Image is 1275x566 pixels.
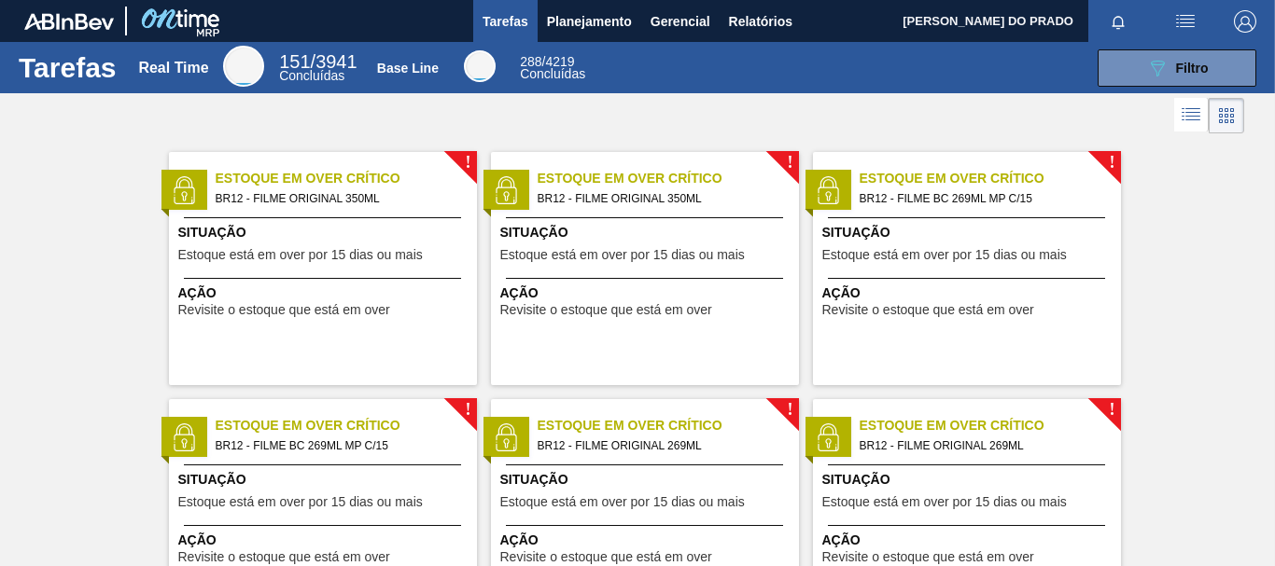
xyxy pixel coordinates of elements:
[822,470,1116,490] span: Situação
[492,423,520,451] img: status
[24,13,114,30] img: TNhmsLtSVTkK8tSr43FrP2fwEKptu5GPRR3wAAAABJRU5ErkJggg==
[138,60,208,76] div: Real Time
[787,403,792,417] span: !
[170,423,198,451] img: status
[465,156,470,170] span: !
[216,188,462,209] span: BR12 - FILME ORIGINAL 350ML
[1109,403,1114,417] span: !
[1109,156,1114,170] span: !
[492,176,520,204] img: status
[547,10,632,33] span: Planejamento
[178,495,423,509] span: Estoque está em over por 15 dias ou mais
[377,61,439,76] div: Base Line
[178,303,390,317] span: Revisite o estoque que está em over
[860,416,1121,435] span: Estoque em Over Crítico
[538,416,799,435] span: Estoque em Over Crítico
[279,51,310,72] span: 151
[500,495,745,509] span: Estoque está em over por 15 dias ou mais
[860,169,1121,188] span: Estoque em Over Crítico
[822,283,1116,303] span: Ação
[19,57,117,78] h1: Tarefas
[500,531,794,550] span: Ação
[1234,10,1256,33] img: Logout
[178,223,472,242] span: Situação
[279,68,344,83] span: Concluídas
[822,550,1034,564] span: Revisite o estoque que está em over
[500,283,794,303] span: Ação
[729,10,792,33] span: Relatórios
[500,550,712,564] span: Revisite o estoque que está em over
[500,248,745,262] span: Estoque está em over por 15 dias ou mais
[651,10,710,33] span: Gerencial
[216,169,477,188] span: Estoque em Over Crítico
[170,176,198,204] img: status
[822,495,1067,509] span: Estoque está em over por 15 dias ou mais
[500,470,794,490] span: Situação
[822,248,1067,262] span: Estoque está em over por 15 dias ou mais
[787,156,792,170] span: !
[178,550,390,564] span: Revisite o estoque que está em over
[216,416,477,435] span: Estoque em Over Crítico
[1176,61,1209,76] span: Filtro
[178,531,472,550] span: Ação
[178,248,423,262] span: Estoque está em over por 15 dias ou mais
[1174,98,1209,133] div: Visão em Lista
[279,54,357,82] div: Real Time
[860,188,1106,209] span: BR12 - FILME BC 269ML MP C/15
[1174,10,1197,33] img: userActions
[500,223,794,242] span: Situação
[500,303,712,317] span: Revisite o estoque que está em over
[822,303,1034,317] span: Revisite o estoque que está em over
[465,403,470,417] span: !
[178,470,472,490] span: Situação
[1088,8,1148,35] button: Notificações
[1209,98,1244,133] div: Visão em Cards
[464,50,496,82] div: Base Line
[483,10,528,33] span: Tarefas
[1098,49,1256,87] button: Filtro
[520,66,585,81] span: Concluídas
[822,531,1116,550] span: Ação
[538,435,784,456] span: BR12 - FILME ORIGINAL 269ML
[520,54,574,69] span: / 4219
[520,56,585,80] div: Base Line
[538,169,799,188] span: Estoque em Over Crítico
[216,435,462,456] span: BR12 - FILME BC 269ML MP C/15
[814,176,842,204] img: status
[822,223,1116,242] span: Situação
[279,51,357,72] span: / 3941
[814,423,842,451] img: status
[520,54,541,69] span: 288
[223,46,264,87] div: Real Time
[178,283,472,303] span: Ação
[538,188,784,209] span: BR12 - FILME ORIGINAL 350ML
[860,435,1106,456] span: BR12 - FILME ORIGINAL 269ML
